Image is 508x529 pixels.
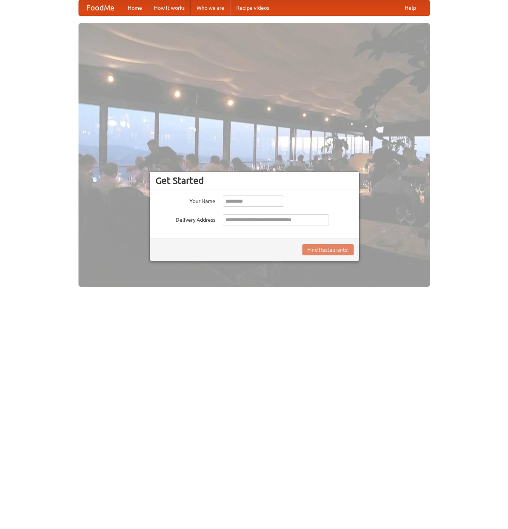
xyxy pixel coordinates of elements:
[302,244,354,255] button: Find Restaurants!
[156,196,215,205] label: Your Name
[230,0,275,15] a: Recipe videos
[122,0,148,15] a: Home
[156,214,215,224] label: Delivery Address
[156,175,354,186] h3: Get Started
[79,0,122,15] a: FoodMe
[148,0,191,15] a: How it works
[191,0,230,15] a: Who we are
[399,0,422,15] a: Help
